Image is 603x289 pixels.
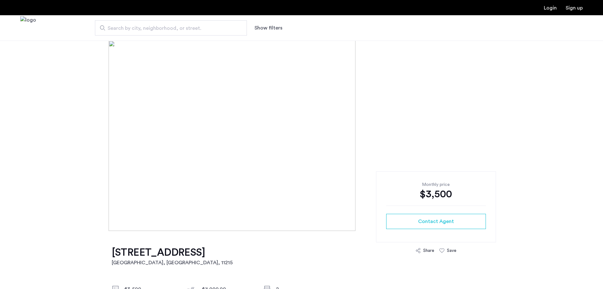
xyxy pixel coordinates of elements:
div: Monthly price [386,181,486,188]
span: Search by city, neighborhood, or street. [108,24,229,32]
a: Cazamio Logo [20,16,36,40]
h2: [GEOGRAPHIC_DATA], [GEOGRAPHIC_DATA] , 11215 [112,259,233,266]
img: logo [20,16,36,40]
div: Save [447,247,456,254]
span: Contact Agent [418,218,454,225]
a: [STREET_ADDRESS][GEOGRAPHIC_DATA], [GEOGRAPHIC_DATA], 11215 [112,246,233,266]
h1: [STREET_ADDRESS] [112,246,233,259]
a: Login [544,5,557,10]
a: Registration [566,5,583,10]
div: $3,500 [386,188,486,200]
button: button [386,214,486,229]
img: [object%20Object] [109,41,494,231]
input: Apartment Search [95,20,247,36]
div: Share [423,247,434,254]
button: Show or hide filters [254,24,282,32]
